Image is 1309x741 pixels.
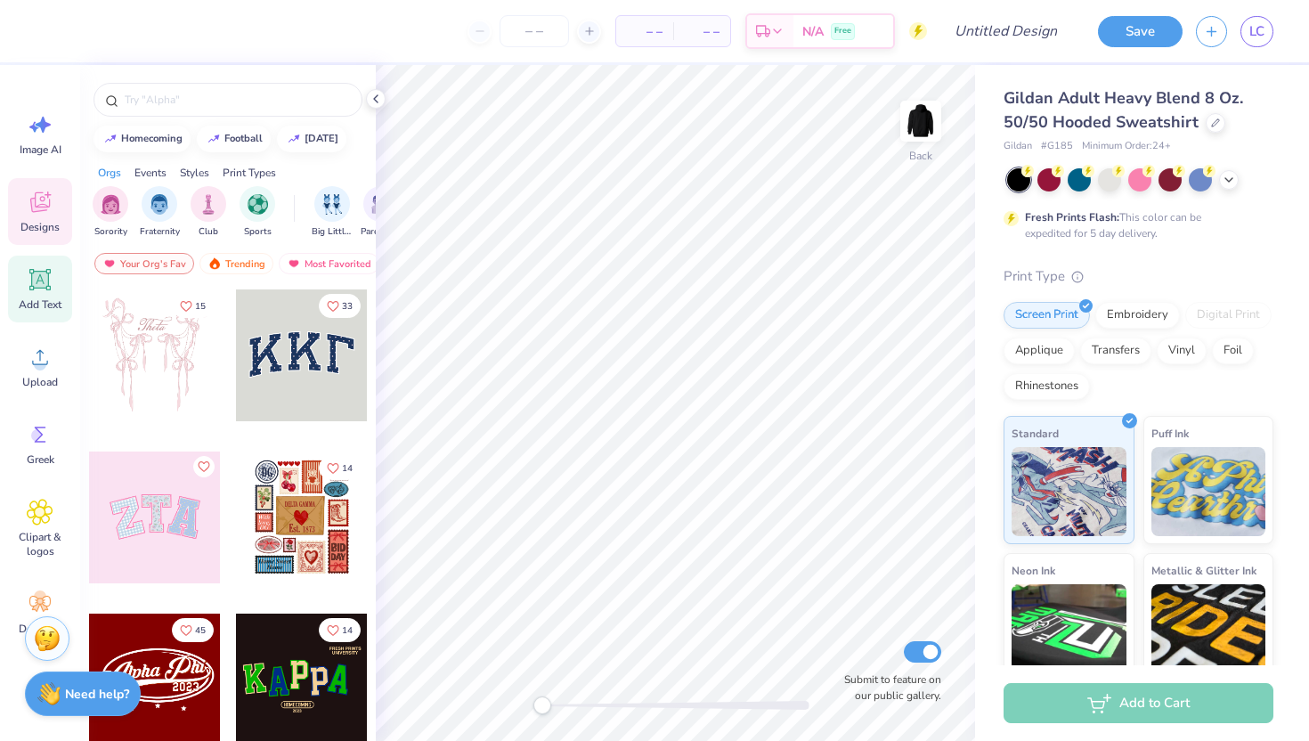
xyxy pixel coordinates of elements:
img: Club Image [199,194,218,215]
img: Neon Ink [1012,584,1126,673]
span: N/A [802,22,824,41]
div: Events [134,165,167,181]
button: filter button [240,186,275,239]
img: Sorority Image [101,194,121,215]
div: football [224,134,263,143]
div: Most Favorited [279,253,379,274]
div: Your Org's Fav [94,253,194,274]
div: Screen Print [1004,302,1090,329]
img: Puff Ink [1151,447,1266,536]
div: Transfers [1080,338,1151,364]
div: filter for Sports [240,186,275,239]
span: 14 [342,464,353,473]
div: Foil [1212,338,1254,364]
div: Accessibility label [533,696,551,714]
button: filter button [191,186,226,239]
button: filter button [140,186,180,239]
input: Try "Alpha" [123,91,351,109]
img: Standard [1012,447,1126,536]
img: most_fav.gif [102,257,117,270]
img: Fraternity Image [150,194,169,215]
img: trending.gif [207,257,222,270]
button: Like [172,294,214,318]
span: Big Little Reveal [312,225,353,239]
span: Sports [244,225,272,239]
div: This color can be expedited for 5 day delivery. [1025,209,1244,241]
img: Sports Image [248,194,268,215]
button: filter button [361,186,402,239]
button: Like [193,456,215,477]
span: – – [627,22,663,41]
input: – – [500,15,569,47]
div: Embroidery [1095,302,1180,329]
img: most_fav.gif [287,257,301,270]
span: Designs [20,220,60,234]
div: Back [909,148,932,164]
span: Fraternity [140,225,180,239]
span: Puff Ink [1151,424,1189,443]
img: Metallic & Glitter Ink [1151,584,1266,673]
button: Like [319,618,361,642]
button: Like [319,456,361,480]
div: homecoming [121,134,183,143]
span: Metallic & Glitter Ink [1151,561,1256,580]
div: Orgs [98,165,121,181]
span: Gildan Adult Heavy Blend 8 Oz. 50/50 Hooded Sweatshirt [1004,87,1243,133]
img: Parent's Weekend Image [371,194,392,215]
label: Submit to feature on our public gallery. [834,672,941,704]
button: Like [319,294,361,318]
button: filter button [93,186,128,239]
span: Parent's Weekend [361,225,402,239]
span: Club [199,225,218,239]
span: Gildan [1004,139,1032,154]
div: halloween [305,134,338,143]
button: football [197,126,271,152]
span: Free [834,25,851,37]
span: # G185 [1041,139,1073,154]
div: Styles [180,165,209,181]
div: filter for Fraternity [140,186,180,239]
button: Like [172,618,214,642]
div: filter for Big Little Reveal [312,186,353,239]
span: – – [684,22,720,41]
span: Add Text [19,297,61,312]
div: Print Type [1004,266,1273,287]
span: 14 [342,626,353,635]
span: Standard [1012,424,1059,443]
span: Upload [22,375,58,389]
div: Trending [199,253,273,274]
button: [DATE] [277,126,346,152]
img: trend_line.gif [207,134,221,144]
input: Untitled Design [940,13,1071,49]
strong: Need help? [65,686,129,703]
div: Digital Print [1185,302,1272,329]
span: Sorority [94,225,127,239]
img: trend_line.gif [287,134,301,144]
img: trend_line.gif [103,134,118,144]
div: Print Types [223,165,276,181]
button: homecoming [93,126,191,152]
div: filter for Parent's Weekend [361,186,402,239]
img: Big Little Reveal Image [322,194,342,215]
button: Save [1098,16,1183,47]
img: Back [903,103,939,139]
div: filter for Sorority [93,186,128,239]
span: LC [1249,21,1264,42]
span: Clipart & logos [11,530,69,558]
div: Vinyl [1157,338,1207,364]
span: Image AI [20,142,61,157]
strong: Fresh Prints Flash: [1025,210,1119,224]
div: Applique [1004,338,1075,364]
span: 33 [342,302,353,311]
div: Rhinestones [1004,373,1090,400]
span: 15 [195,302,206,311]
span: Greek [27,452,54,467]
button: filter button [312,186,353,239]
span: Minimum Order: 24 + [1082,139,1171,154]
span: 45 [195,626,206,635]
div: filter for Club [191,186,226,239]
span: Decorate [19,622,61,636]
a: LC [1240,16,1273,47]
span: Neon Ink [1012,561,1055,580]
